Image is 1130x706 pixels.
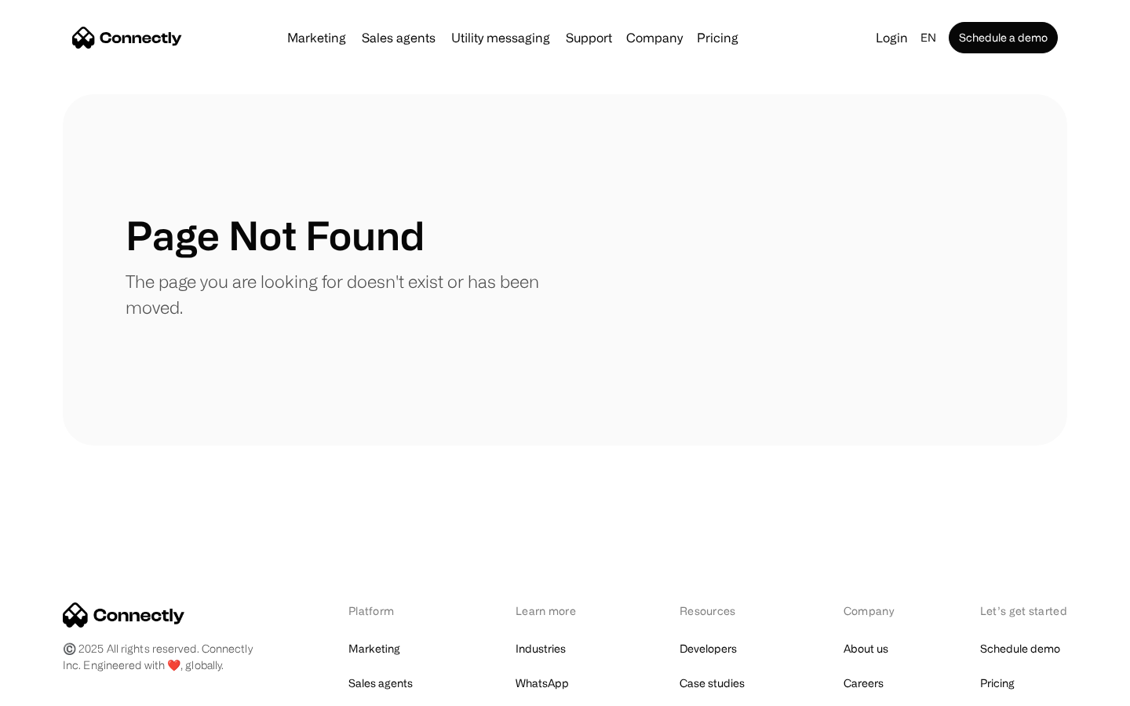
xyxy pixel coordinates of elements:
[16,677,94,701] aside: Language selected: English
[869,27,914,49] a: Login
[516,672,569,694] a: WhatsApp
[980,638,1060,660] a: Schedule demo
[560,31,618,44] a: Support
[281,31,352,44] a: Marketing
[949,22,1058,53] a: Schedule a demo
[691,31,745,44] a: Pricing
[626,27,683,49] div: Company
[348,672,413,694] a: Sales agents
[445,31,556,44] a: Utility messaging
[516,602,598,619] div: Learn more
[680,602,762,619] div: Resources
[31,679,94,701] ul: Language list
[980,602,1067,619] div: Let’s get started
[516,638,566,660] a: Industries
[980,672,1015,694] a: Pricing
[348,602,434,619] div: Platform
[844,672,884,694] a: Careers
[126,212,425,259] h1: Page Not Found
[680,638,737,660] a: Developers
[126,268,565,320] p: The page you are looking for doesn't exist or has been moved.
[844,602,899,619] div: Company
[680,672,745,694] a: Case studies
[355,31,442,44] a: Sales agents
[844,638,888,660] a: About us
[348,638,400,660] a: Marketing
[920,27,936,49] div: en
